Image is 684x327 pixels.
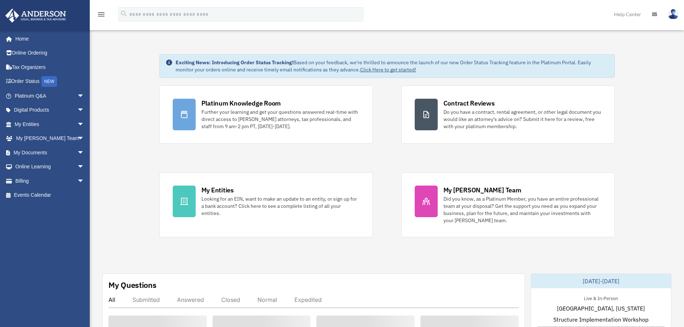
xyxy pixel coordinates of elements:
div: Submitted [132,296,160,303]
strong: Exciting News: Introducing Order Status Tracking! [176,59,293,66]
div: Based on your feedback, we're thrilled to announce the launch of our new Order Status Tracking fe... [176,59,609,73]
div: Expedited [294,296,322,303]
div: Platinum Knowledge Room [201,99,281,108]
img: Anderson Advisors Platinum Portal [3,9,68,23]
a: Tax Organizers [5,60,95,74]
a: My Entities Looking for an EIN, want to make an update to an entity, or sign up for a bank accoun... [159,172,373,237]
a: Online Ordering [5,46,95,60]
a: Contract Reviews Do you have a contract, rental agreement, or other legal document you would like... [401,85,615,144]
span: arrow_drop_down [77,117,92,132]
div: NEW [41,76,57,87]
a: Click Here to get started! [360,66,416,73]
div: All [108,296,115,303]
div: Normal [257,296,277,303]
a: My [PERSON_NAME] Team Did you know, as a Platinum Member, you have an entire professional team at... [401,172,615,237]
a: Digital Productsarrow_drop_down [5,103,95,117]
span: arrow_drop_down [77,160,92,174]
a: My [PERSON_NAME] Teamarrow_drop_down [5,131,95,146]
span: Structure Implementation Workshop [553,315,648,324]
span: arrow_drop_down [77,89,92,103]
a: Platinum Knowledge Room Further your learning and get your questions answered real-time with dire... [159,85,373,144]
i: search [120,10,128,18]
i: menu [97,10,106,19]
a: Events Calendar [5,188,95,202]
div: Looking for an EIN, want to make an update to an entity, or sign up for a bank account? Click her... [201,195,359,217]
a: Platinum Q&Aarrow_drop_down [5,89,95,103]
a: My Entitiesarrow_drop_down [5,117,95,131]
a: Billingarrow_drop_down [5,174,95,188]
div: Further your learning and get your questions answered real-time with direct access to [PERSON_NAM... [201,108,359,130]
div: Live & In-Person [578,294,624,302]
img: User Pic [668,9,679,19]
div: Answered [177,296,204,303]
div: [DATE]-[DATE] [531,274,671,288]
div: Contract Reviews [443,99,495,108]
a: Home [5,32,92,46]
a: menu [97,13,106,19]
span: arrow_drop_down [77,103,92,118]
a: My Documentsarrow_drop_down [5,145,95,160]
div: Did you know, as a Platinum Member, you have an entire professional team at your disposal? Get th... [443,195,601,224]
div: Do you have a contract, rental agreement, or other legal document you would like an attorney's ad... [443,108,601,130]
span: arrow_drop_down [77,174,92,188]
div: My Questions [108,280,157,290]
span: [GEOGRAPHIC_DATA], [US_STATE] [557,304,645,313]
span: arrow_drop_down [77,131,92,146]
a: Order StatusNEW [5,74,95,89]
a: Online Learningarrow_drop_down [5,160,95,174]
div: My Entities [201,186,234,195]
span: arrow_drop_down [77,145,92,160]
div: My [PERSON_NAME] Team [443,186,521,195]
div: Closed [221,296,240,303]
